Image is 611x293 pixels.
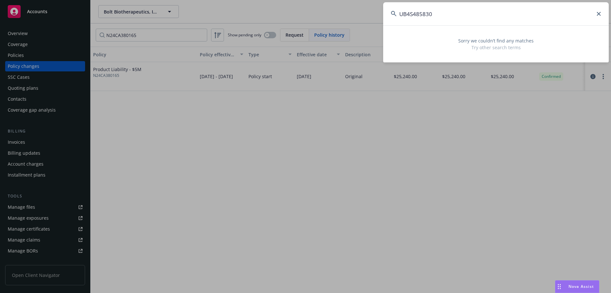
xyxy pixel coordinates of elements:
[555,280,563,293] div: Drag to move
[383,2,609,25] input: Search...
[391,37,601,44] span: Sorry we couldn’t find any matches
[568,284,594,289] span: Nova Assist
[391,44,601,51] span: Try other search terms
[555,280,599,293] button: Nova Assist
